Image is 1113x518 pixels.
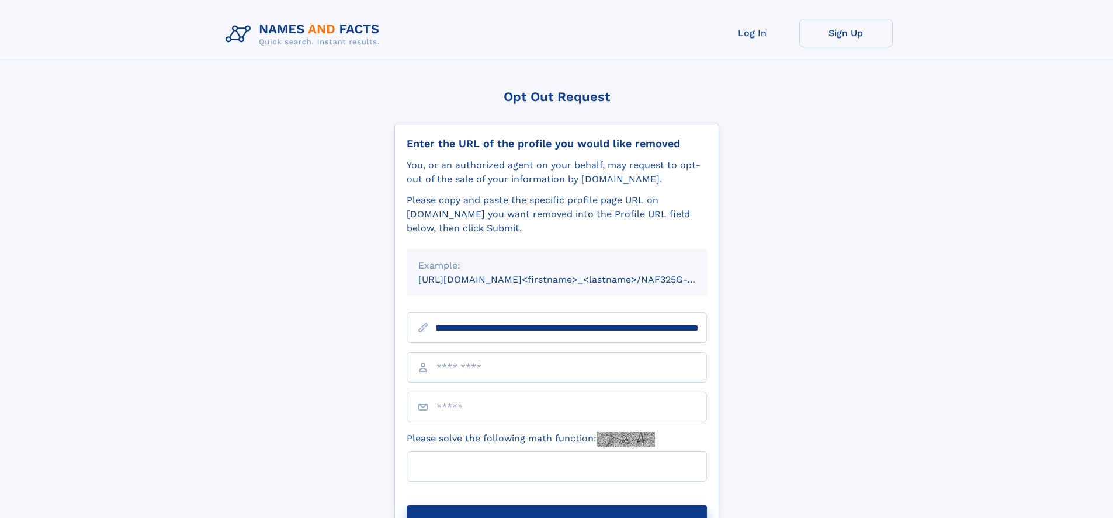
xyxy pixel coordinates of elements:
[799,19,893,47] a: Sign Up
[706,19,799,47] a: Log In
[221,19,389,50] img: Logo Names and Facts
[407,193,707,235] div: Please copy and paste the specific profile page URL on [DOMAIN_NAME] you want removed into the Pr...
[394,89,719,104] div: Opt Out Request
[407,137,707,150] div: Enter the URL of the profile you would like removed
[407,432,655,447] label: Please solve the following math function:
[418,259,695,273] div: Example:
[407,158,707,186] div: You, or an authorized agent on your behalf, may request to opt-out of the sale of your informatio...
[418,274,729,285] small: [URL][DOMAIN_NAME]<firstname>_<lastname>/NAF325G-xxxxxxxx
